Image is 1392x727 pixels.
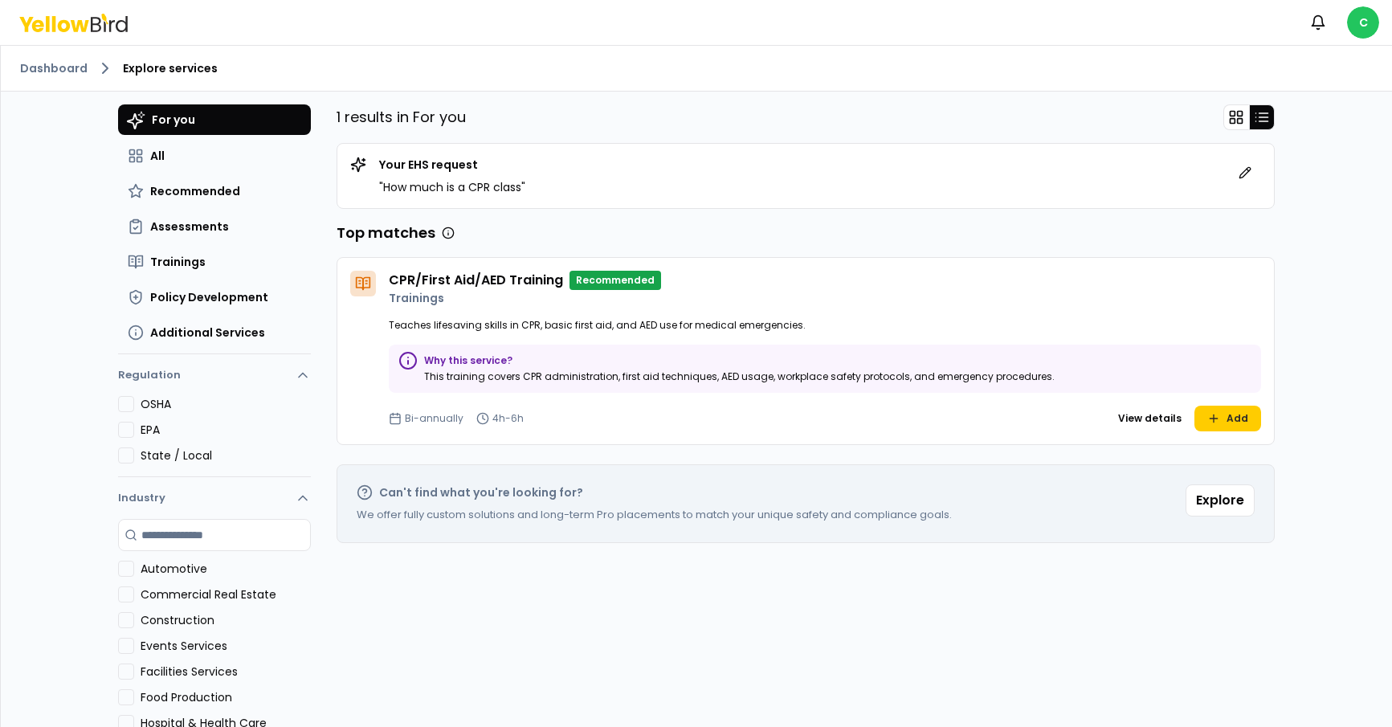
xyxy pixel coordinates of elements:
[20,60,88,76] a: Dashboard
[337,106,466,129] p: 1 results in For you
[141,638,311,654] label: Events Services
[379,179,525,195] p: " How much is a CPR class "
[141,447,311,464] label: State / Local
[379,157,525,173] p: Your EHS request
[569,271,661,290] p: Recommended
[118,283,311,312] button: Policy Development
[141,612,311,628] label: Construction
[389,290,1261,306] p: Trainings
[141,664,311,680] label: Facilities Services
[20,59,1373,78] nav: breadcrumb
[337,222,435,244] h3: Top matches
[141,689,311,705] label: Food Production
[405,412,463,425] p: Bi-annually
[118,177,311,206] button: Recommended
[152,112,195,128] span: For you
[379,484,583,500] h2: Can't find what you're looking for?
[141,422,311,438] label: EPA
[150,325,265,341] span: Additional Services
[1194,406,1261,431] button: Add
[118,318,311,347] button: Additional Services
[118,104,311,135] button: For you
[424,370,1055,383] p: This training covers CPR administration, first aid techniques, AED usage, workplace safety protoc...
[492,412,524,425] p: 4h-6h
[118,477,311,519] button: Industry
[118,361,311,396] button: Regulation
[150,254,206,270] span: Trainings
[118,212,311,241] button: Assessments
[357,507,952,523] p: We offer fully custom solutions and long-term Pro placements to match your unique safety and comp...
[389,319,1261,332] p: Teaches lifesaving skills in CPR, basic first aid, and AED use for medical emergencies.
[150,289,268,305] span: Policy Development
[150,183,240,199] span: Recommended
[150,148,165,164] span: All
[1186,484,1255,517] button: Explore
[141,396,311,412] label: OSHA
[141,561,311,577] label: Automotive
[118,396,311,476] div: Regulation
[150,219,229,235] span: Assessments
[424,354,1055,367] p: Why this service?
[389,271,563,290] h4: CPR/First Aid/AED Training
[1112,406,1188,431] button: View details
[118,141,311,170] button: All
[141,586,311,602] label: Commercial Real Estate
[1347,6,1379,39] span: C
[123,60,218,76] span: Explore services
[118,247,311,276] button: Trainings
